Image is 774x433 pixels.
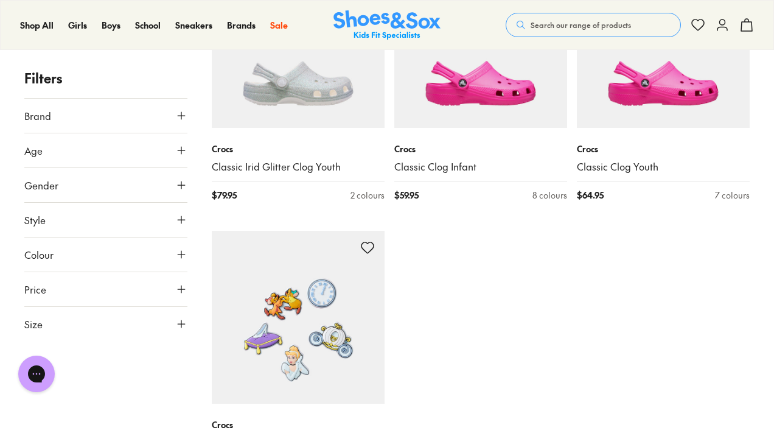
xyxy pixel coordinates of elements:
[531,19,631,30] span: Search our range of products
[577,189,604,202] span: $ 64.95
[175,19,212,32] a: Sneakers
[506,13,681,37] button: Search our range of products
[20,19,54,32] a: Shop All
[227,19,256,31] span: Brands
[212,418,385,431] p: Crocs
[24,307,187,341] button: Size
[24,247,54,262] span: Colour
[24,203,187,237] button: Style
[333,10,441,40] a: Shoes & Sox
[68,19,87,31] span: Girls
[24,238,187,272] button: Colour
[24,317,43,331] span: Size
[270,19,288,31] span: Sale
[24,272,187,306] button: Price
[270,19,288,32] a: Sale
[24,178,58,192] span: Gender
[24,133,187,167] button: Age
[24,99,187,133] button: Brand
[350,189,385,202] div: 2 colours
[24,282,46,297] span: Price
[24,168,187,202] button: Gender
[394,189,419,202] span: $ 59.95
[227,19,256,32] a: Brands
[394,160,567,174] a: Classic Clog Infant
[333,10,441,40] img: SNS_Logo_Responsive.svg
[12,351,61,396] iframe: Gorgias live chat messenger
[577,160,750,174] a: Classic Clog Youth
[24,68,187,88] p: Filters
[175,19,212,31] span: Sneakers
[715,189,750,202] div: 7 colours
[102,19,120,32] a: Boys
[135,19,161,31] span: School
[24,108,51,123] span: Brand
[102,19,120,31] span: Boys
[394,143,567,155] p: Crocs
[532,189,567,202] div: 8 colours
[68,19,87,32] a: Girls
[212,143,385,155] p: Crocs
[24,143,43,158] span: Age
[212,189,237,202] span: $ 79.95
[577,143,750,155] p: Crocs
[24,213,46,227] span: Style
[20,19,54,31] span: Shop All
[135,19,161,32] a: School
[212,160,385,174] a: Classic Irid Glitter Clog Youth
